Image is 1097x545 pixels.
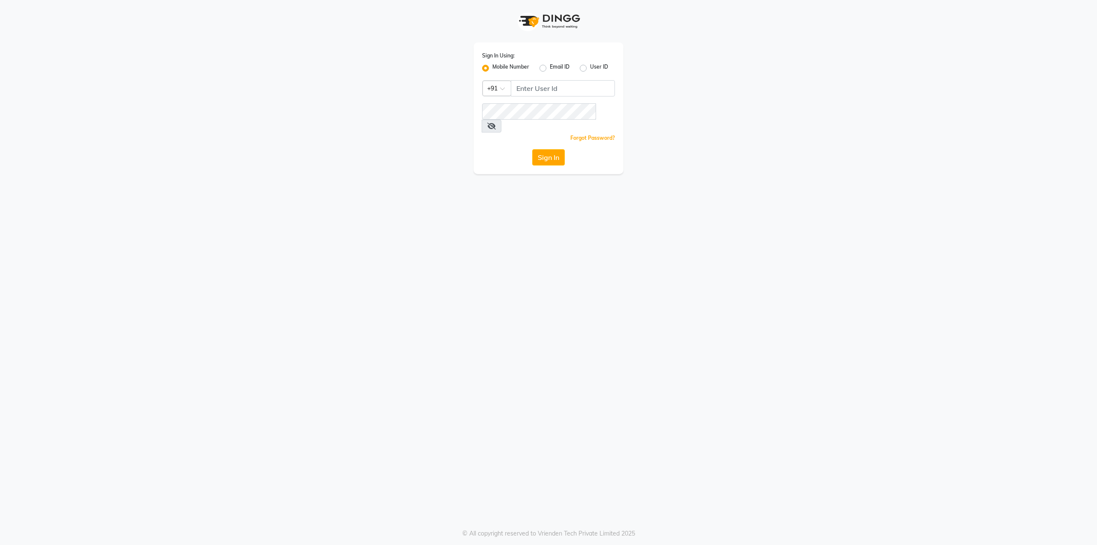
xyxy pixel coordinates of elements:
button: Sign In [532,149,565,166]
label: User ID [590,63,608,73]
a: Forgot Password? [570,135,615,141]
label: Sign In Using: [482,52,515,60]
img: logo1.svg [514,9,583,34]
input: Username [482,103,596,120]
label: Mobile Number [492,63,529,73]
input: Username [511,80,615,96]
label: Email ID [550,63,569,73]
